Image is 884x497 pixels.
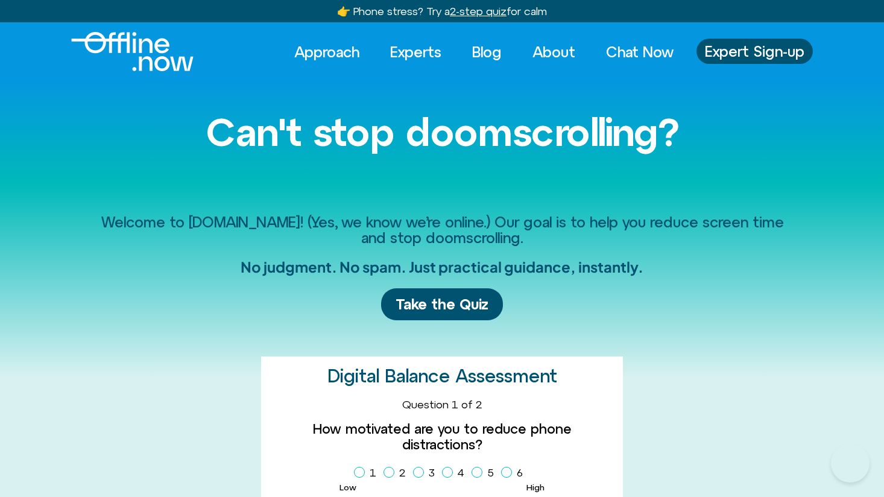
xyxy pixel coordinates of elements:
label: 6 [501,463,528,483]
span: Low [339,483,356,492]
a: Approach [283,39,370,65]
h2: Welcome to [DOMAIN_NAME]! (Yes, we know we’re online.) Our goal is to help you reduce screen time... [98,214,786,246]
a: Chat Now [595,39,684,65]
a: About [522,39,586,65]
div: Question 1 of 2 [271,398,613,411]
h2: Digital Balance Assessment [327,366,557,386]
a: Expert Sign-up [696,39,813,64]
label: 5 [472,463,499,483]
a: 👉 Phone stress? Try a2-step quizfor calm [337,5,547,17]
span: Take the Quiz [396,296,488,313]
a: Blog [461,39,513,65]
span: Expert Sign-up [705,43,804,59]
div: Logo [71,32,173,71]
span: High [526,483,545,492]
label: 1 [354,463,381,483]
img: offline.now [71,32,194,71]
iframe: Botpress [831,444,870,483]
h1: Can't stop doomscrolling? [98,111,786,153]
label: 4 [442,463,469,483]
h2: No judgment. No spam. Just practical guidance, instantly. [241,258,643,276]
a: Take the Quiz [381,288,503,320]
label: 3 [413,463,440,483]
label: How motivated are you to reduce phone distractions? [271,421,613,453]
u: 2-step quiz [450,5,507,17]
a: Experts [379,39,452,65]
label: 2 [384,463,411,483]
nav: Menu [283,39,684,65]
